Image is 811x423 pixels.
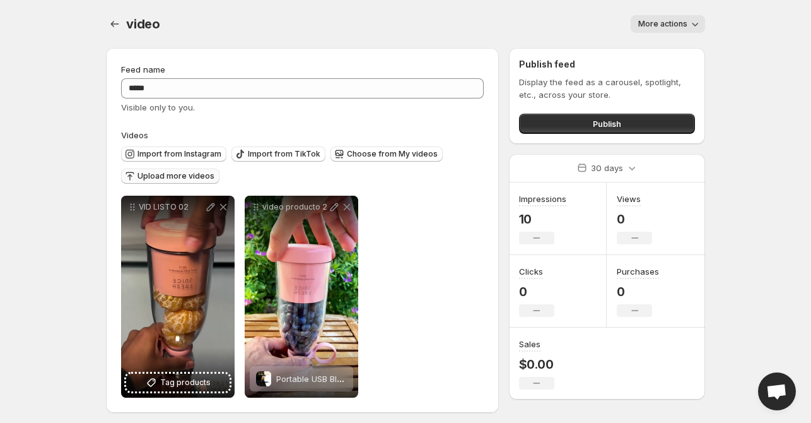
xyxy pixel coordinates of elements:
[137,171,214,181] span: Upload more videos
[617,211,652,227] p: 0
[121,196,235,398] div: VID LISTO 02Tag products
[126,16,160,32] span: video
[121,169,219,184] button: Upload more videos
[519,76,695,101] p: Display the feed as a carousel, spotlight, etc., across your store.
[126,374,230,391] button: Tag products
[593,117,621,130] span: Publish
[137,149,221,159] span: Import from Instagram
[519,211,566,227] p: 10
[347,149,438,159] span: Choose from My videos
[121,146,226,162] button: Import from Instagram
[591,162,623,174] p: 30 days
[758,372,796,410] div: Open chat
[121,102,195,112] span: Visible only to you.
[631,15,705,33] button: More actions
[276,374,728,384] span: Portable USB Blender – 380ml Personal Mixer with high-quality Cup and Wireless Charging directly ...
[160,376,211,389] span: Tag products
[139,202,204,212] p: VID LISTO 02
[106,15,124,33] button: Settings
[330,146,443,162] button: Choose from My videos
[519,357,554,372] p: $0.00
[245,196,358,398] div: video producto 2Portable USB Blender – 380ml Personal Mixer with high-quality Cup and Wireless Ch...
[638,19,687,29] span: More actions
[262,202,328,212] p: video producto 2
[121,64,165,74] span: Feed name
[121,130,148,140] span: Videos
[519,58,695,71] h2: Publish feed
[519,284,554,299] p: 0
[617,265,659,278] h3: Purchases
[231,146,325,162] button: Import from TikTok
[617,284,659,299] p: 0
[519,193,566,205] h3: Impressions
[519,338,540,350] h3: Sales
[519,265,543,278] h3: Clicks
[248,149,320,159] span: Import from TikTok
[256,371,271,386] img: Portable USB Blender – 380ml Personal Mixer with high-quality Cup and Wireless Charging directly ...
[617,193,641,205] h3: Views
[519,114,695,134] button: Publish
